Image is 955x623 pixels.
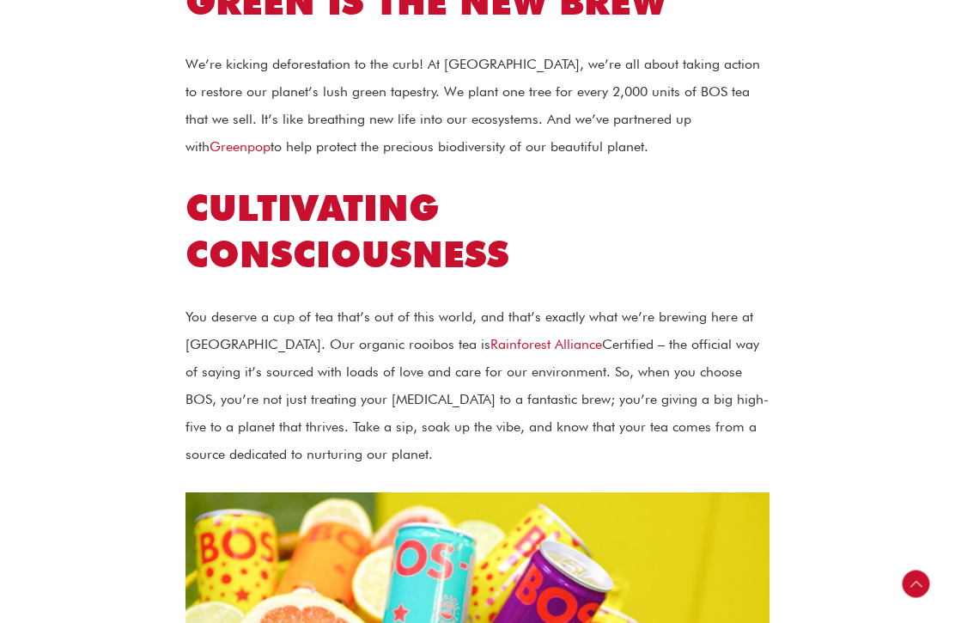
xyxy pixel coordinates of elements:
a: Rainforest Alliance [490,336,602,352]
p: We’re kicking deforestation to the curb! At [GEOGRAPHIC_DATA], we’re all about taking action to r... [186,51,769,161]
h2: Cultivating Consciousness [186,185,769,278]
a: Greenpop [210,138,271,155]
p: You deserve a cup of tea that’s out of this world, and that’s exactly what we’re brewing here at ... [186,303,769,468]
